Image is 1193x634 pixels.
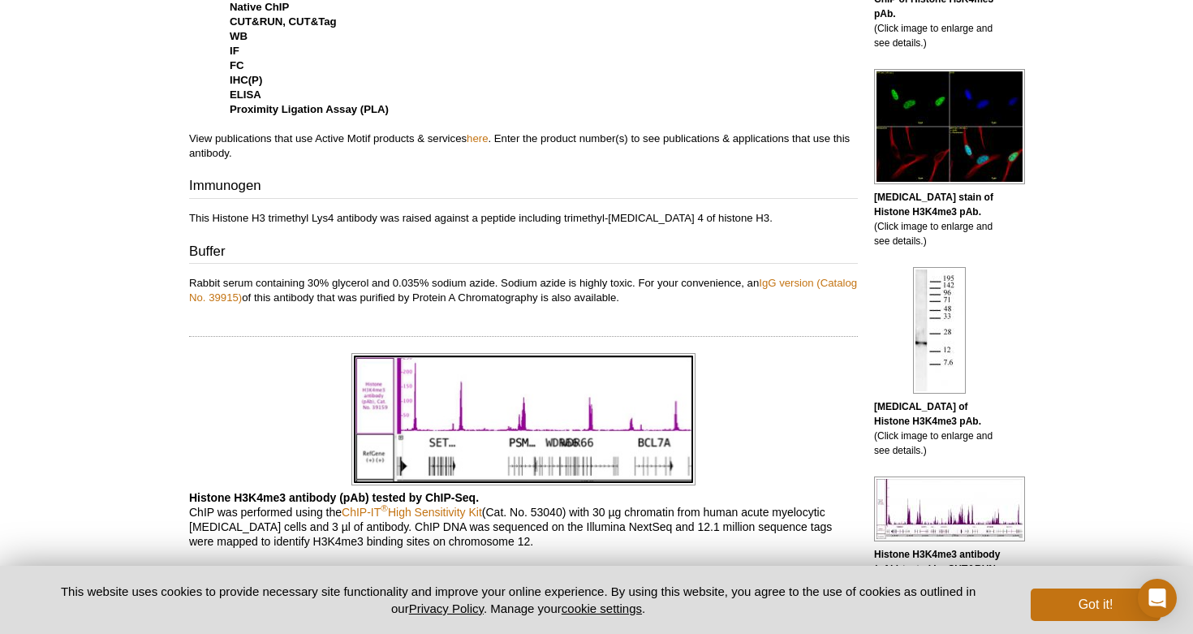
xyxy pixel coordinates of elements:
img: Histone H3K4me3 antibody (pAb) tested by ChIP-Seq. [351,353,696,485]
img: Histone H3K4me3 antibody (pAb) tested by immunofluorescence. [874,69,1025,184]
button: cookie settings [562,602,642,615]
a: Privacy Policy [409,602,484,615]
img: Histone H3K4me3 antibody (pAb) tested by Western blot. [913,267,966,394]
p: Rabbit serum containing 30% glycerol and 0.035% sodium azide. Sodium azide is highly toxic. For y... [189,276,858,305]
p: (Click image to enlarge and see details.) [874,399,1004,458]
strong: IF [230,45,239,57]
p: ChIP was performed using the (Cat. No. 53040) with 30 µg chromatin from human acute myelocytic [M... [189,490,858,549]
strong: Proximity Ligation Assay (PLA) [230,103,389,115]
strong: WB [230,30,248,42]
button: Got it! [1031,589,1161,621]
a: here [467,132,488,144]
strong: FC [230,59,244,71]
a: ChIP-IT®High Sensitivity Kit [342,506,482,519]
h3: Buffer [189,242,858,265]
p: (Click to enlarge and view details) [874,547,1004,606]
b: Histone H3K4me3 antibody (pAb) tested by ChIP-Seq. [189,491,479,504]
p: (Click image to enlarge and see details.) [874,190,1004,248]
p: This Histone H3 trimethyl Lys4 antibody was raised against a peptide including trimethyl-[MEDICAL... [189,211,858,226]
b: [MEDICAL_DATA] stain of Histone H3K4me3 pAb. [874,192,993,218]
strong: Native ChIP [230,1,289,13]
div: Open Intercom Messenger [1138,579,1177,618]
h3: Immunogen [189,176,858,199]
b: [MEDICAL_DATA] of Histone H3K4me3 pAb. [874,401,981,427]
strong: IHC(P) [230,74,262,86]
b: Histone H3K4me3 antibody (pAb) tested by CUT&RUN [874,549,1000,575]
p: This website uses cookies to provide necessary site functionality and improve your online experie... [32,583,1004,617]
sup: ® [381,502,388,513]
strong: ELISA [230,88,261,101]
strong: CUT&RUN, CUT&Tag [230,15,337,28]
img: Histone H3K4me3 antibody (pAb) tested by CUT&RUN. [874,477,1025,541]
